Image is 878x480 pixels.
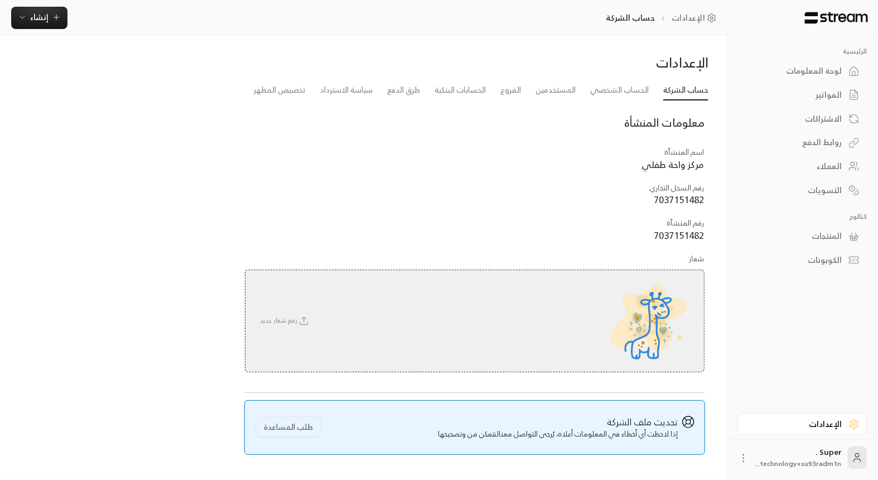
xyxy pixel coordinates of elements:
td: رقم المنشآة : [244,212,705,247]
img: Logo [804,12,869,24]
div: الفواتير [752,89,842,100]
span: 7037151482 [654,227,705,243]
a: الفروع [500,80,521,100]
div: المنتجات [752,231,842,242]
a: الكوبونات [738,249,867,271]
p: حساب الشركة [606,12,655,23]
td: رقم السجل التجاري : [244,177,705,212]
a: طرق الدفع [387,80,420,100]
td: شعار : [244,248,705,385]
span: technology+su93radm1n... [756,458,841,469]
div: الإعدادات [752,419,842,430]
a: سياسة الاسترداد [320,80,373,100]
a: الاشتراكات [738,108,867,129]
a: روابط الدفع [738,132,867,153]
div: التسويات [752,185,842,196]
span: إنشاء [30,10,49,24]
a: الإعدادات [672,12,721,23]
a: المنتجات [738,225,867,247]
a: الإعدادات [738,413,867,435]
span: 7037151482 [654,191,705,208]
div: روابط الدفع [752,137,842,148]
span: رفع شعار جديد [254,315,316,326]
a: لوحة المعلومات [738,60,867,82]
div: الكوبونات [752,255,842,266]
p: كتالوج [738,212,867,221]
a: العملاء [738,156,867,177]
a: الحسابات البنكية [435,80,486,100]
span: إذا لاحظت أي أخطاء في المعلومات أعلاه، يُرجى التواصل معنا لنتمكن من وتصحيحها [438,415,678,440]
div: لوحة المعلومات [752,65,842,76]
a: التسويات [738,179,867,201]
div: الاشتراكات [752,113,842,124]
a: حساب الشركة [663,80,708,100]
div: Super . [756,447,841,469]
div: العملاء [752,161,842,172]
img: company logo [601,279,694,363]
td: اسم المنشآة : [244,142,705,177]
a: تخصيص المظهر [254,80,306,100]
a: الحساب الشخصي [590,80,649,100]
button: طلب المساعدة [256,416,321,437]
span: مركز واحة طفلي [642,156,705,172]
span: معلومات المنشأة [625,113,705,132]
button: إنشاء [11,7,67,29]
div: الإعدادات [369,54,708,71]
a: الفواتير [738,84,867,106]
p: الرئيسية [738,47,867,56]
a: المستخدمين [536,80,576,100]
span: تحديث ملف الشركة [607,414,678,430]
nav: breadcrumb [606,12,721,23]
